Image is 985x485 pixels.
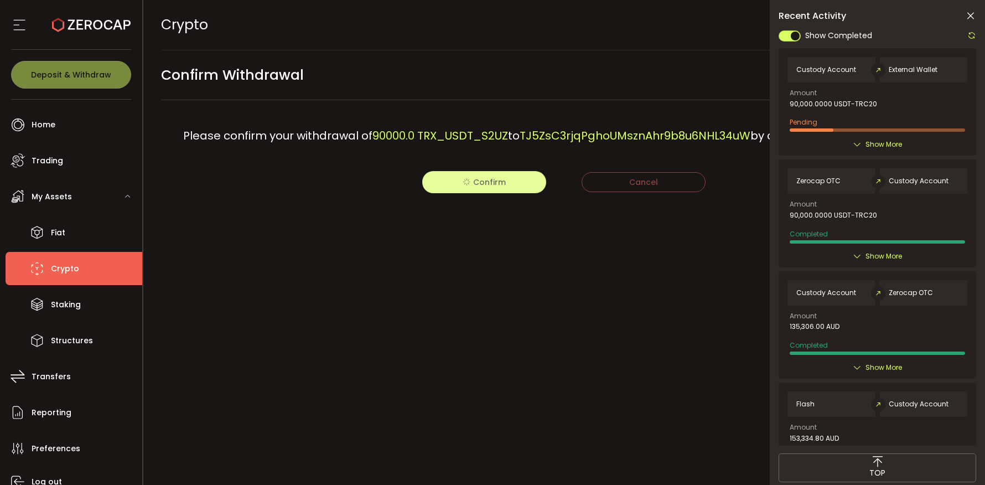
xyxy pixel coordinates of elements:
[629,177,658,188] span: Cancel
[11,61,131,89] button: Deposit & Withdraw
[372,128,508,143] span: 90000.0 TRX_USDT_S2UZ
[183,128,372,143] span: Please confirm your withdrawal of
[51,297,81,313] span: Staking
[161,15,208,34] span: Crypto
[582,172,706,192] button: Cancel
[520,128,750,143] span: TJ5ZsC3rjqPghoUMsznAhr9b8u6NHL34uW
[32,153,63,169] span: Trading
[161,63,304,87] span: Confirm Withdrawal
[32,405,71,421] span: Reporting
[51,261,79,277] span: Crypto
[32,189,72,205] span: My Assets
[779,12,846,20] span: Recent Activity
[51,333,93,349] span: Structures
[32,369,71,385] span: Transfers
[508,128,520,143] span: to
[750,128,907,143] span: by clicking on the link below.
[869,467,885,479] span: TOP
[51,225,65,241] span: Fiat
[32,117,55,133] span: Home
[32,441,80,457] span: Preferences
[31,71,111,79] span: Deposit & Withdraw
[930,432,985,485] iframe: Chat Widget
